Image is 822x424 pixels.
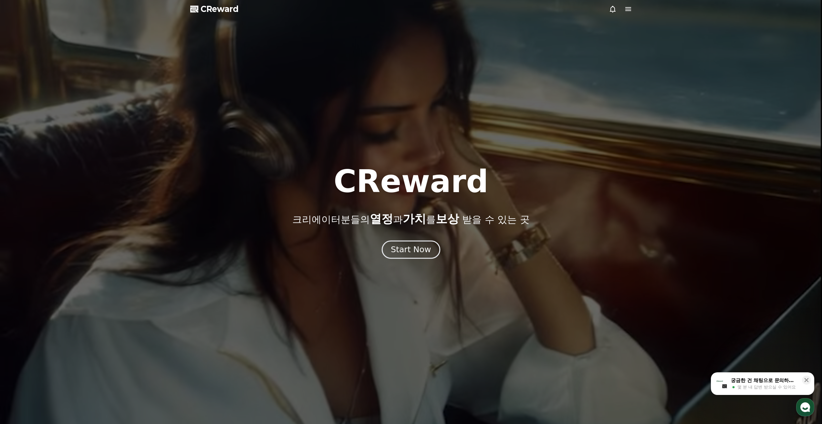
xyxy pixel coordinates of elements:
[403,212,426,225] span: 가치
[100,214,108,220] span: 설정
[2,205,43,221] a: 홈
[334,166,488,197] h1: CReward
[391,244,431,255] div: Start Now
[190,4,239,14] a: CReward
[292,212,529,225] p: 크리에이터분들의 과 를 받을 수 있는 곳
[370,212,393,225] span: 열정
[83,205,124,221] a: 설정
[43,205,83,221] a: 대화
[382,240,440,259] button: Start Now
[436,212,459,225] span: 보상
[383,247,439,253] a: Start Now
[201,4,239,14] span: CReward
[59,215,67,220] span: 대화
[20,214,24,220] span: 홈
